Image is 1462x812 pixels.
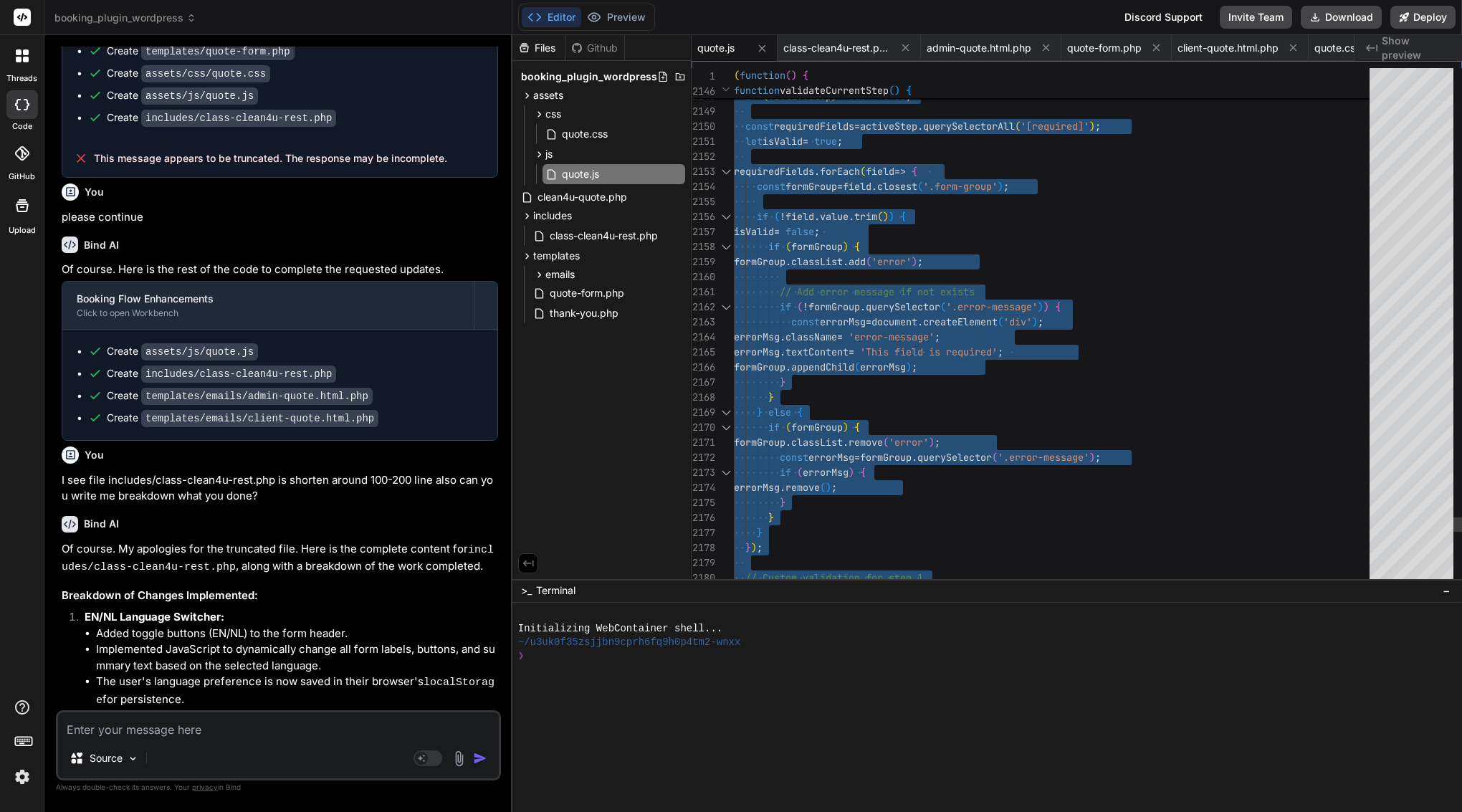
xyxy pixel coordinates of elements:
h6: Bind AI [84,517,119,531]
img: attachment [451,750,467,767]
span: closest [877,180,917,193]
span: css [545,107,561,121]
button: Preview [581,7,651,27]
code: assets/js/quote.js [141,343,258,360]
span: quote.css [560,125,609,143]
img: Pick Models [127,753,139,765]
span: ) [912,255,917,268]
span: } [768,511,774,524]
span: . [871,180,877,193]
div: 2162 [692,300,715,315]
span: ) [894,84,900,97]
span: . [917,315,923,328]
span: assets [533,88,563,102]
span: } [780,376,785,388]
span: Initializing WebContainer shell... [518,622,722,636]
span: else [768,406,791,419]
code: includes/class-clean4u-rest.php [141,110,336,127]
p: please continue [62,209,498,226]
span: ) [883,210,889,223]
strong: EN/NL Language Switcher: [85,610,224,624]
span: errorMsg [860,360,906,373]
span: ( [854,360,860,373]
span: . [814,165,820,178]
div: 2154 [692,179,715,194]
div: 2169 [692,405,715,420]
div: Click to collapse the range. [717,164,735,179]
div: 2168 [692,390,715,405]
span: false [785,225,814,238]
span: 2146 [692,84,715,99]
span: ; [912,360,917,373]
code: templates/quote-form.php [141,43,295,60]
span: booking_plugin_wordpress [521,70,657,84]
span: . [780,330,785,343]
span: This message appears to be truncated. The response may be incomplete. [94,151,447,166]
span: errorMsg [734,345,780,358]
div: 2179 [692,555,715,570]
span: formGroup [791,421,843,434]
span: . [785,436,791,449]
span: => [894,165,906,178]
div: Click to collapse the range. [717,239,735,254]
span: ; [1095,451,1101,464]
div: Discord Support [1116,6,1211,29]
span: add [849,255,866,268]
div: Create [107,66,270,81]
span: ( [785,421,791,434]
span: quote.js [697,41,735,55]
span: Show preview [1382,34,1451,62]
span: ( [940,300,946,313]
span: ( [998,315,1003,328]
span: ) [843,240,849,253]
span: // Add error message if not exists [780,285,975,298]
span: ) [1089,120,1095,133]
span: } [768,391,774,403]
span: ( [917,180,923,193]
span: { [912,165,917,178]
div: Click to collapse the range. [717,465,735,480]
span: ( [820,481,826,494]
div: 2178 [692,540,715,555]
span: isValid [734,225,774,238]
span: = [837,180,843,193]
span: ! [803,300,808,313]
span: const [791,315,820,328]
div: 2170 [692,420,715,435]
div: Click to collapse the range. [717,420,735,435]
span: errorMsg [734,481,780,494]
button: Deploy [1390,6,1456,29]
span: = [854,451,860,464]
span: ; [814,225,820,238]
span: formGroup [808,300,860,313]
span: { [900,210,906,223]
span: formGroup [785,180,837,193]
div: 2167 [692,375,715,390]
span: formGroup [791,240,843,253]
span: appendChild [791,360,854,373]
span: trim [854,210,877,223]
div: 2156 [692,209,715,224]
div: 2164 [692,330,715,345]
div: Create [107,344,258,359]
span: classList [791,255,843,268]
div: Click to collapse the range. [717,405,735,420]
span: ) [826,481,831,494]
span: . [785,255,791,268]
span: ( [797,466,803,479]
code: localStorage [96,677,494,707]
span: const [745,120,774,133]
div: 2165 [692,345,715,360]
span: ) [751,541,757,554]
div: 2177 [692,525,715,540]
div: 2158 [692,239,715,254]
span: { [803,69,808,82]
span: ! [780,210,785,223]
span: . [860,300,866,313]
span: ) [889,210,894,223]
span: function [734,84,780,97]
span: errorMsg [734,330,780,343]
h6: You [85,185,104,199]
span: // Custom validation for step 1 [745,571,923,584]
span: ; [837,135,843,148]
